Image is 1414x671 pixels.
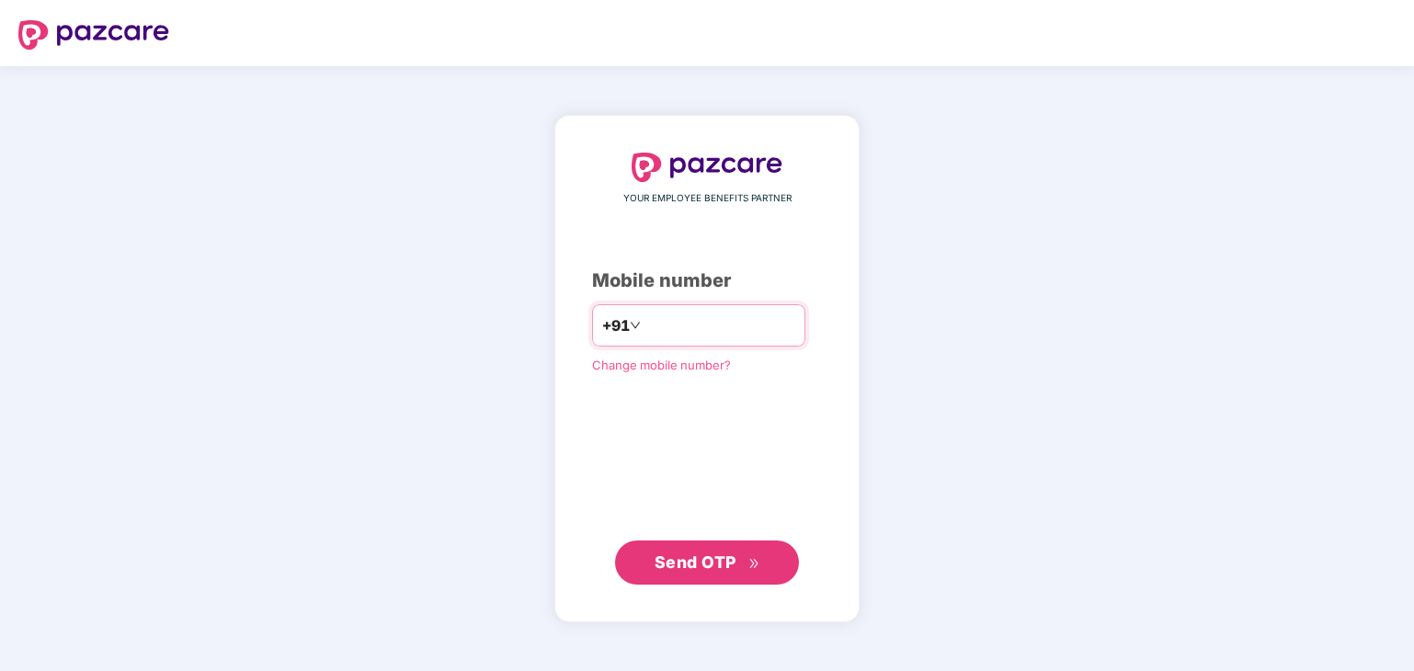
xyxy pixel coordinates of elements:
[615,540,799,585] button: Send OTPdouble-right
[630,320,641,331] span: down
[632,153,782,182] img: logo
[602,314,630,337] span: +91
[592,358,731,372] a: Change mobile number?
[748,558,760,570] span: double-right
[655,552,736,572] span: Send OTP
[18,20,169,50] img: logo
[592,267,822,295] div: Mobile number
[623,191,792,206] span: YOUR EMPLOYEE BENEFITS PARTNER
